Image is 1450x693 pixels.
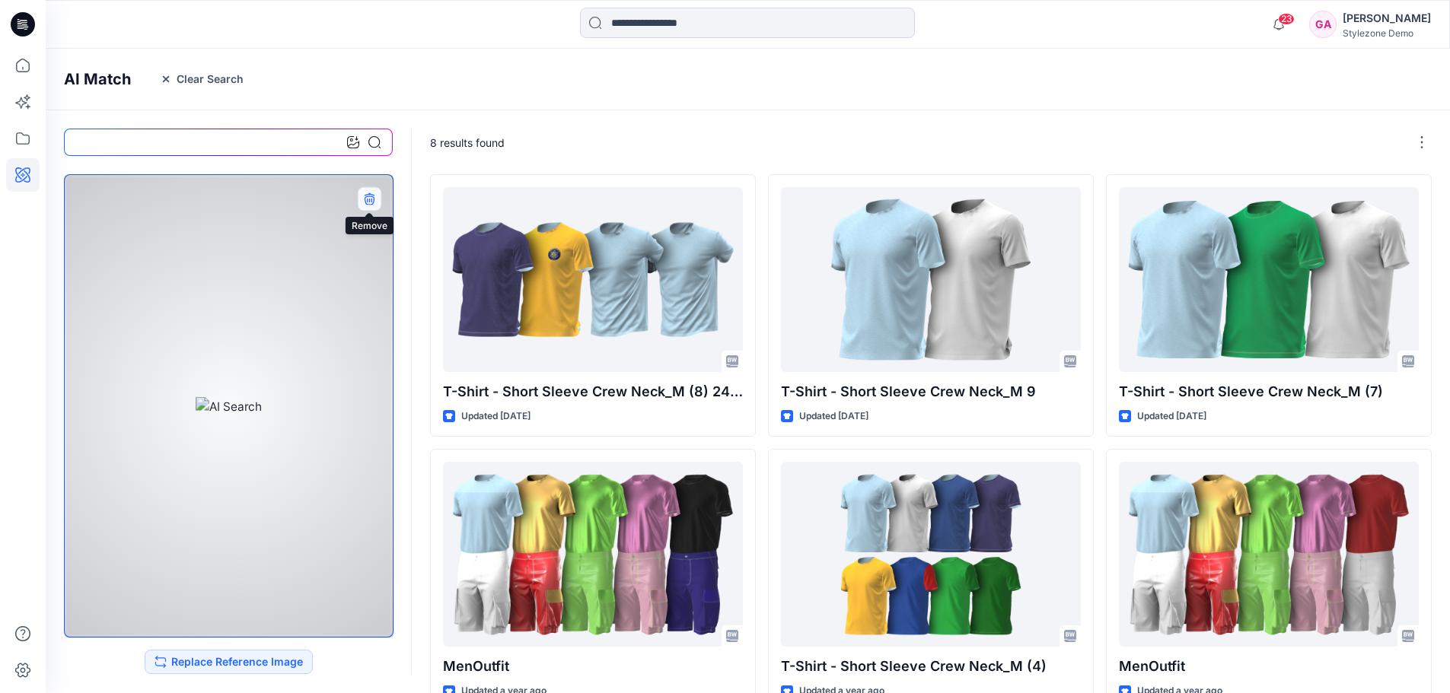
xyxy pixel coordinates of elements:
p: MenOutfit [443,656,743,677]
p: T-Shirt - Short Sleeve Crew Neck_M (4) [781,656,1081,677]
div: Stylezone Demo [1343,27,1431,39]
p: MenOutfit [1119,656,1419,677]
p: T-Shirt - Short Sleeve Crew Neck_M (7) [1119,381,1419,402]
p: T-Shirt - Short Sleeve Crew Neck_M 9 [781,381,1081,402]
p: T-Shirt - Short Sleeve Crew Neck_M (8) 24-2 [443,381,743,402]
span: 23 [1278,13,1295,25]
div: GA [1309,11,1337,38]
p: Updated [DATE] [461,408,531,424]
a: MenOutfit [443,462,743,647]
h4: AI Match [64,70,131,88]
div: [PERSON_NAME] [1343,9,1431,27]
p: Updated [DATE] [1137,408,1206,424]
a: T-Shirt - Short Sleeve Crew Neck_M (8) 24-2 [443,187,743,372]
button: Replace Reference Image [145,650,313,674]
button: Clear Search [150,67,253,91]
a: T-Shirt - Short Sleeve Crew Neck_M (4) [781,462,1081,647]
p: 8 results found [430,135,505,151]
a: T-Shirt - Short Sleeve Crew Neck_M 9 [781,187,1081,372]
a: T-Shirt - Short Sleeve Crew Neck_M (7) [1119,187,1419,372]
a: MenOutfit [1119,462,1419,647]
p: Updated [DATE] [799,408,868,424]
